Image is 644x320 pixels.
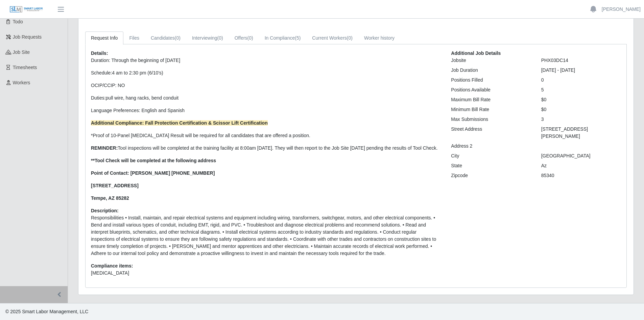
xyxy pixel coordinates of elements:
p: Language Preferences: English and Spanish [91,107,441,114]
div: Max Submissions [446,116,536,123]
img: SLM Logo [9,6,43,13]
a: Interviewing [186,31,229,45]
span: Job Requests [13,34,42,40]
span: (0) [217,35,223,41]
div: [GEOGRAPHIC_DATA] [536,152,626,159]
a: Request Info [85,31,123,45]
div: Zipcode [446,172,536,179]
b: Description: [91,208,119,213]
strong: Point of Contact: [PERSON_NAME] [PHONE_NUMBER] [91,170,215,176]
p: Tool inspections will be completed at the training facility at 8:00am [DATE]. They will then repo... [91,145,441,152]
a: In Compliance [259,31,307,45]
div: Maximum Bill Rate [446,96,536,103]
span: job site [13,49,30,55]
b: Compliance items: [91,263,133,269]
div: Minimum Bill Rate [446,106,536,113]
li: [MEDICAL_DATA] [91,270,441,277]
p: Duration: Through the beginning of [DATE] [91,57,441,64]
div: 85340 [536,172,626,179]
strong: Additional Compliance: Fall Protection Certification & Scissor Lift Certification [91,120,268,126]
a: Candidates [145,31,186,45]
span: pull wire, hang racks, bend conduit [106,95,179,101]
a: Offers [229,31,259,45]
p: Duties: [91,94,441,102]
p: Responsibilities • Install, maintain, and repair electrical systems and equipment including wirin... [91,214,441,257]
span: © 2025 Smart Labor Management, LLC [5,309,88,314]
strong: **Tool Check will be completed at the following address [91,158,216,163]
p: Schedule: [91,69,441,77]
b: Additional Job Details [451,50,501,56]
div: 0 [536,77,626,84]
span: (0) [347,35,353,41]
span: (0) [175,35,181,41]
div: [STREET_ADDRESS][PERSON_NAME] [536,126,626,140]
b: Details: [91,50,108,56]
span: Timesheets [13,65,37,70]
strong: [STREET_ADDRESS] [91,183,139,188]
div: $0 [536,106,626,113]
div: Street Address [446,126,536,140]
div: Az [536,162,626,169]
div: 5 [536,86,626,93]
div: Jobsite [446,57,536,64]
span: 4 am to 2:30 pm (6/10’s) [112,70,163,76]
a: [PERSON_NAME] [602,6,641,13]
strong: REMINDER: [91,145,118,151]
span: (0) [247,35,253,41]
div: Job Duration [446,67,536,74]
strong: Tempe, AZ 85282 [91,195,129,201]
p: OCIP/CCIP: NO [91,82,441,89]
div: State [446,162,536,169]
span: Todo [13,19,23,24]
span: Workers [13,80,30,85]
a: Files [123,31,145,45]
a: Worker history [358,31,400,45]
div: City [446,152,536,159]
div: Address 2 [446,143,536,150]
div: 3 [536,116,626,123]
div: Positions Available [446,86,536,93]
a: Current Workers [306,31,358,45]
div: PHX03DC14 [536,57,626,64]
span: (5) [295,35,301,41]
p: *Proof of 10-Panel [MEDICAL_DATA] Result will be required for all candidates that are offered a p... [91,132,441,139]
div: Positions Filled [446,77,536,84]
div: [DATE] - [DATE] [536,67,626,74]
div: $0 [536,96,626,103]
